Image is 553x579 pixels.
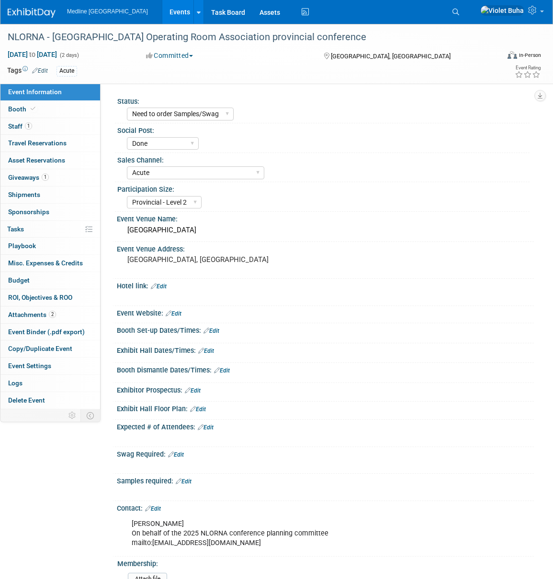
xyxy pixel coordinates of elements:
span: to [28,51,37,58]
a: Edit [166,310,181,317]
a: Sponsorships [0,204,100,220]
div: Event Venue Address: [117,242,534,254]
a: Delete Event [0,392,100,409]
a: ROI, Objectives & ROO [0,289,100,306]
div: Booth Dismantle Dates/Times: [117,363,534,375]
div: Status: [117,94,530,106]
span: Logs [8,379,23,387]
a: Playbook [0,238,100,254]
div: Event Rating [515,66,541,70]
a: Edit [185,387,201,394]
div: Exhibitor Prospectus: [117,383,534,395]
span: Asset Reservations [8,156,65,164]
span: Staff [8,122,32,130]
a: Shipments [0,186,100,203]
i: Booth reservation complete [31,106,35,111]
div: Exhibit Hall Dates/Times: [117,343,534,356]
span: Playbook [8,242,36,250]
img: Violet Buha [480,5,524,16]
td: Personalize Event Tab Strip [64,409,81,422]
span: 1 [42,174,49,181]
span: Shipments [8,191,40,198]
a: Staff1 [0,118,100,135]
a: Edit [198,424,214,431]
span: (2 days) [59,52,79,58]
a: Logs [0,375,100,392]
span: Event Settings [8,362,51,370]
div: Booth Set-up Dates/Times: [117,323,534,336]
div: Sales Channel: [117,153,530,165]
span: Event Binder (.pdf export) [8,328,85,336]
div: [GEOGRAPHIC_DATA] [124,223,527,238]
div: In-Person [519,52,541,59]
div: Hotel link: [117,279,534,291]
span: Delete Event [8,396,45,404]
span: ROI, Objectives & ROO [8,294,72,301]
button: Committed [143,51,197,60]
div: Swag Required: [117,447,534,459]
span: [DATE] [DATE] [7,50,57,59]
a: Travel Reservations [0,135,100,152]
a: Asset Reservations [0,152,100,169]
div: Event Venue Name: [117,212,534,224]
span: Giveaways [8,174,49,181]
td: Tags [7,66,48,76]
a: Event Information [0,84,100,100]
div: Participation Size: [117,182,530,194]
div: Event Format [458,50,541,64]
div: Samples required: [117,474,534,486]
a: Edit [145,505,161,512]
div: Acute [56,66,77,76]
a: Edit [198,348,214,354]
a: Copy/Duplicate Event [0,340,100,357]
a: Misc. Expenses & Credits [0,255,100,272]
span: Tasks [7,225,24,233]
span: Misc. Expenses & Credits [8,259,83,267]
img: ExhibitDay [8,8,56,18]
span: 2 [49,311,56,318]
span: Copy/Duplicate Event [8,345,72,352]
td: Toggle Event Tabs [81,409,101,422]
div: Membership: [117,557,530,568]
img: Format-Inperson.png [508,51,517,59]
a: Event Settings [0,358,100,374]
span: Event Information [8,88,62,96]
a: Edit [214,367,230,374]
span: Attachments [8,311,56,318]
pre: [GEOGRAPHIC_DATA], [GEOGRAPHIC_DATA] [127,255,280,264]
a: Budget [0,272,100,289]
div: Expected # of Attendees: [117,420,534,432]
div: NLORNA - [GEOGRAPHIC_DATA] Operating Room Association provincial conference [4,29,489,46]
a: Edit [190,406,206,413]
div: Contact: [117,501,534,513]
a: Edit [151,283,167,290]
span: 1 [25,122,32,130]
span: Travel Reservations [8,139,67,147]
div: Social Post: [117,123,530,135]
a: Booth [0,101,100,118]
span: Budget [8,276,30,284]
div: Exhibit Hall Floor Plan: [117,402,534,414]
span: Sponsorships [8,208,49,216]
a: Edit [176,478,192,485]
a: Attachments2 [0,306,100,323]
a: Event Binder (.pdf export) [0,324,100,340]
span: Booth [8,105,37,113]
span: [GEOGRAPHIC_DATA], [GEOGRAPHIC_DATA] [331,53,451,60]
a: Giveaways1 [0,169,100,186]
div: Event Website: [117,306,534,318]
a: Edit [203,328,219,334]
a: Edit [168,451,184,458]
div: [PERSON_NAME] On behalf of the 2025 NLORNA conference planning committee mailto:[EMAIL_ADDRESS][D... [125,514,450,553]
a: Tasks [0,221,100,238]
span: Medline [GEOGRAPHIC_DATA] [67,8,148,15]
a: Edit [32,67,48,74]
